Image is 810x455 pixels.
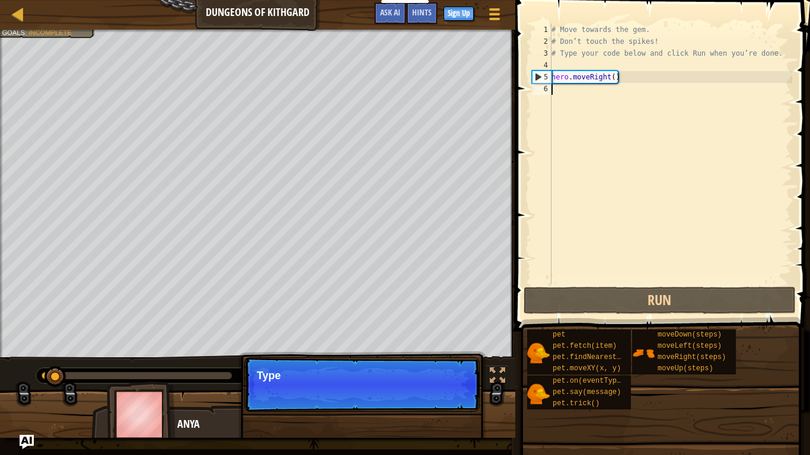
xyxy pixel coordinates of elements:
div: 5 [532,71,551,83]
div: 6 [532,83,551,95]
span: moveUp(steps) [658,364,713,373]
button: Ask AI [20,435,34,449]
div: 4 [532,59,551,71]
button: Run [524,287,796,314]
button: Show game menu [480,2,509,30]
button: Sign Up [444,7,474,21]
span: pet.say(message) [553,388,621,396]
div: 2 [532,36,551,47]
span: moveDown(steps) [658,331,722,339]
span: pet.trick() [553,399,599,408]
span: pet.moveXY(x, y) [553,364,621,373]
span: moveRight(steps) [658,353,726,361]
span: Ask AI [380,7,400,18]
img: portrait.png [527,342,550,364]
span: Hints [412,7,432,18]
span: pet.fetch(item) [553,342,617,350]
button: Ask AI [374,2,406,24]
div: 3 [532,47,551,59]
span: pet [553,331,566,339]
div: Anya [177,416,412,432]
span: pet.on(eventType, handler) [553,377,664,385]
img: portrait.png [632,342,655,364]
span: moveLeft(steps) [658,342,722,350]
span: pet.findNearestByType(type) [553,353,668,361]
img: portrait.png [527,383,550,405]
div: 1 [532,24,551,36]
p: Type [257,370,467,382]
img: thang_avatar_frame.png [107,382,176,447]
button: Toggle fullscreen [486,365,509,389]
